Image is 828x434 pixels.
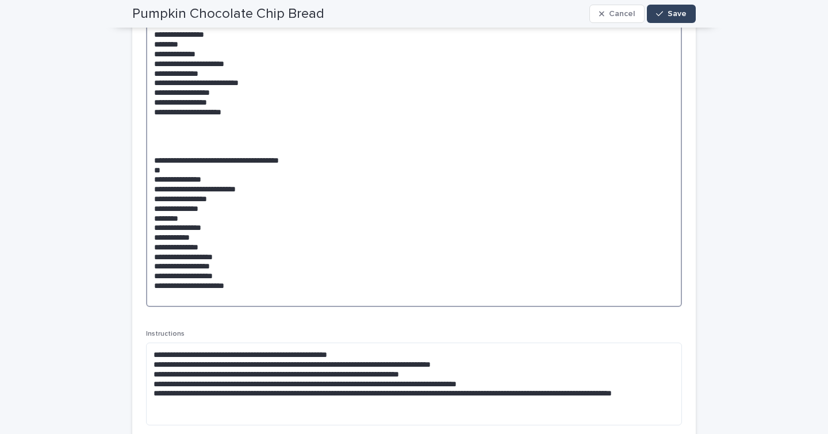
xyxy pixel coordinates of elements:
span: Save [668,10,687,18]
span: Instructions [146,331,185,337]
button: Save [647,5,696,23]
button: Cancel [589,5,645,23]
h2: Pumpkin Chocolate Chip Bread [132,6,324,22]
span: Cancel [609,10,635,18]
